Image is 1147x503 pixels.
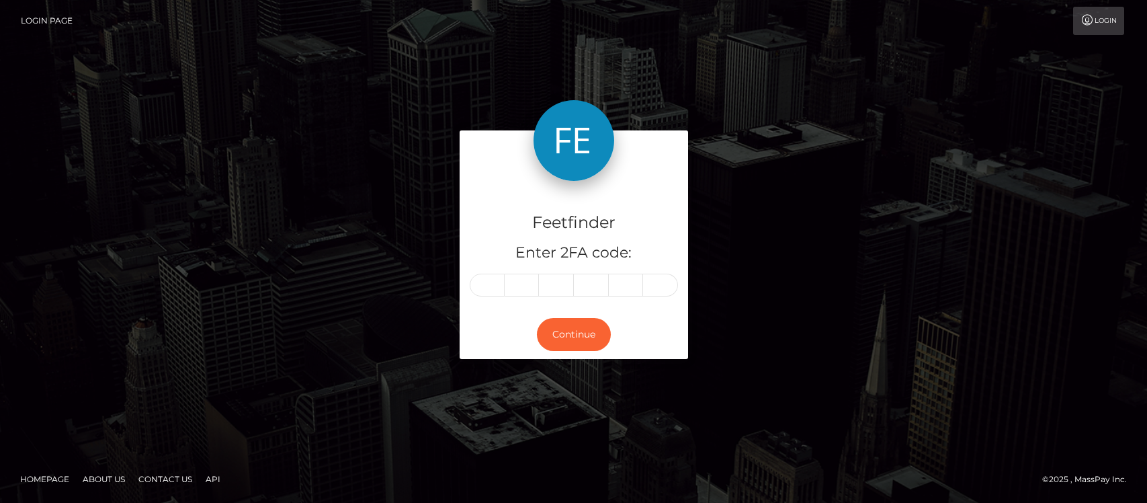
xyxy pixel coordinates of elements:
div: © 2025 , MassPay Inc. [1042,472,1137,487]
a: API [200,469,226,490]
h4: Feetfinder [470,211,678,235]
h5: Enter 2FA code: [470,243,678,264]
a: Homepage [15,469,75,490]
a: Login [1073,7,1124,35]
a: About Us [77,469,130,490]
img: Feetfinder [534,100,614,181]
a: Login Page [21,7,73,35]
button: Continue [537,318,611,351]
a: Contact Us [133,469,198,490]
